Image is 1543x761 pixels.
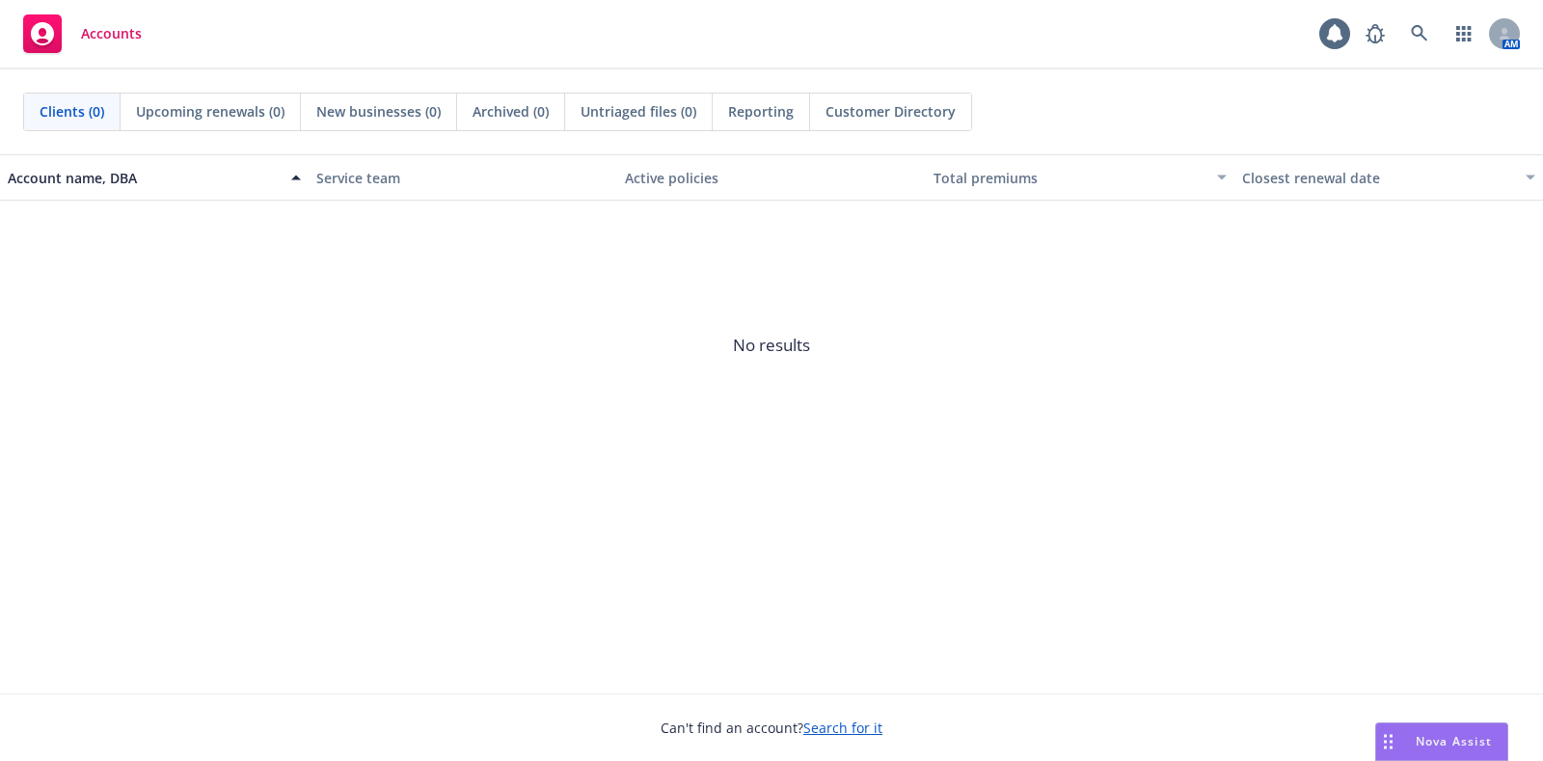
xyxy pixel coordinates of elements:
[1400,14,1439,53] a: Search
[934,168,1205,188] div: Total premiums
[826,101,956,122] span: Customer Directory
[316,168,609,188] div: Service team
[316,101,441,122] span: New businesses (0)
[661,718,882,738] span: Can't find an account?
[581,101,696,122] span: Untriaged files (0)
[803,719,882,737] a: Search for it
[1356,14,1394,53] a: Report a Bug
[617,154,926,201] button: Active policies
[15,7,149,61] a: Accounts
[728,101,794,122] span: Reporting
[926,154,1234,201] button: Total premiums
[1234,154,1543,201] button: Closest renewal date
[1416,733,1492,749] span: Nova Assist
[309,154,617,201] button: Service team
[40,101,104,122] span: Clients (0)
[473,101,549,122] span: Archived (0)
[625,168,918,188] div: Active policies
[8,168,280,188] div: Account name, DBA
[81,26,142,41] span: Accounts
[1375,722,1508,761] button: Nova Assist
[1376,723,1400,760] div: Drag to move
[136,101,284,122] span: Upcoming renewals (0)
[1445,14,1483,53] a: Switch app
[1242,168,1514,188] div: Closest renewal date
